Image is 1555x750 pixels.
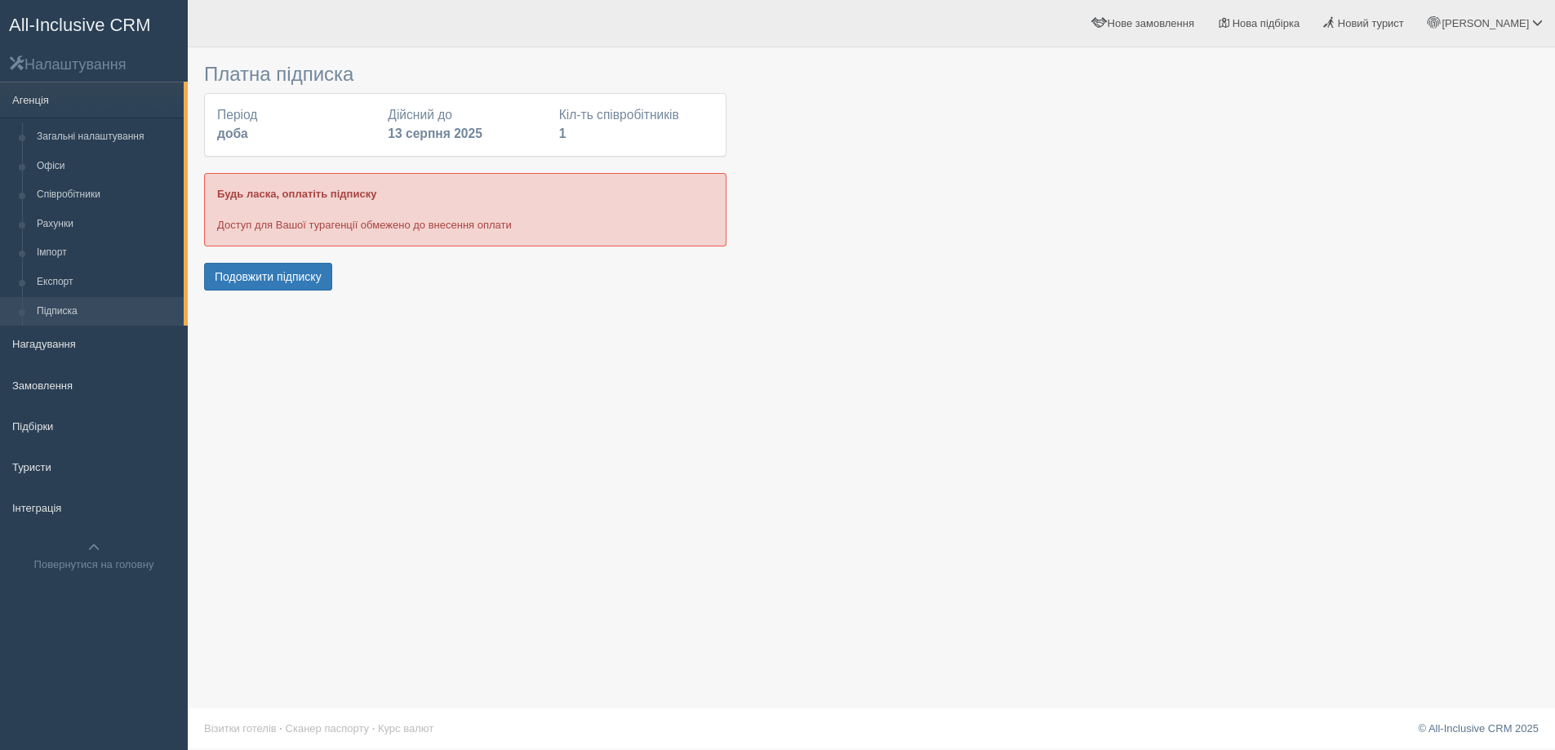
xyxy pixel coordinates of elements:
a: © All-Inclusive CRM 2025 [1418,722,1539,734]
div: Період [209,106,380,144]
div: Кіл-ть співробітників [551,106,722,144]
div: Доступ для Вашої турагенції обмежено до внесення оплати [204,173,726,246]
a: Експорт [29,268,184,297]
a: Курс валют [378,722,433,734]
a: Візитки готелів [204,722,277,734]
span: Новий турист [1338,17,1404,29]
span: · [372,722,375,734]
a: All-Inclusive CRM [1,1,187,46]
b: Будь ласка, оплатіть підписку [217,188,376,200]
a: Співробітники [29,180,184,210]
span: [PERSON_NAME] [1442,17,1529,29]
b: 13 серпня 2025 [388,126,482,140]
span: Нове замовлення [1108,17,1194,29]
h3: Платна підписка [204,64,726,85]
a: Підписка [29,297,184,326]
b: доба [217,126,248,140]
b: 1 [559,126,566,140]
span: · [279,722,282,734]
a: Офіси [29,152,184,181]
button: Подовжити підписку [204,263,332,291]
div: Дійсний до [380,106,550,144]
a: Загальні налаштування [29,122,184,152]
span: Нова підбірка [1233,17,1300,29]
span: All-Inclusive CRM [9,15,151,35]
a: Рахунки [29,210,184,239]
a: Сканер паспорту [286,722,369,734]
a: Імпорт [29,238,184,268]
